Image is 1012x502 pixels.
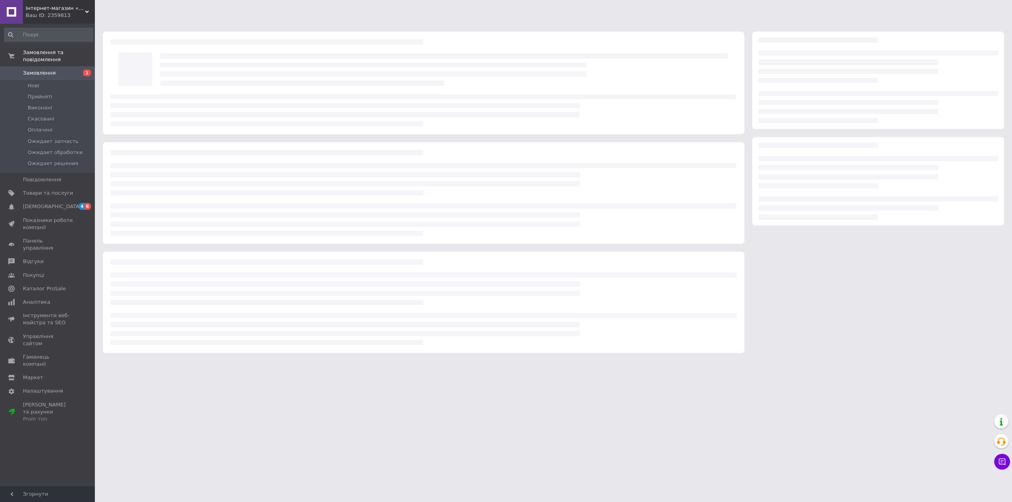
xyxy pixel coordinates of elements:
span: Нові [28,82,39,89]
span: Повідомлення [23,176,61,183]
span: [DEMOGRAPHIC_DATA] [23,203,81,210]
span: Інтернет-магазин «Dragon Parts» [26,5,85,12]
span: Аналітика [23,299,50,306]
input: Пошук [4,28,93,42]
span: Маркет [23,374,43,381]
span: Оплачені [28,126,53,133]
span: Панель управління [23,237,73,252]
span: 4 [79,203,85,210]
span: [PERSON_NAME] та рахунки [23,401,73,423]
span: Каталог ProSale [23,285,66,292]
span: Товари та послуги [23,190,73,197]
span: Відгуки [23,258,43,265]
span: Ожидает обработки [28,149,83,156]
span: Ожидает решения [28,160,78,167]
span: Гаманець компанії [23,353,73,368]
span: Скасовані [28,115,55,122]
div: Prom топ [23,416,73,423]
span: 1 [83,70,91,76]
button: Чат з покупцем [994,454,1010,470]
span: 6 [85,203,91,210]
span: Управління сайтом [23,333,73,347]
div: Ваш ID: 2359813 [26,12,95,19]
span: Виконані [28,104,52,111]
span: Інструменти веб-майстра та SEO [23,312,73,326]
span: Прийняті [28,93,52,100]
span: Замовлення [23,70,56,77]
span: Показники роботи компанії [23,217,73,231]
span: Ожидает запчасть [28,138,78,145]
span: Налаштування [23,387,63,395]
span: Покупці [23,272,44,279]
span: Замовлення та повідомлення [23,49,95,63]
